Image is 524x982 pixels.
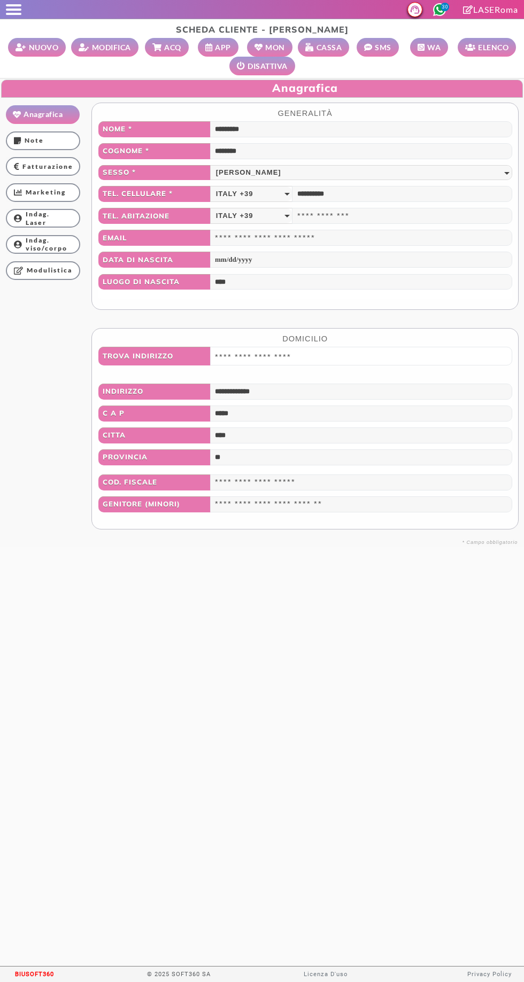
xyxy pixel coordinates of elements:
span: C A P [98,406,211,422]
a: MODIFICA [71,38,138,57]
a: Anagrafica [6,105,80,124]
span: INDIRIZZO [98,384,211,400]
span: LUOGO DI NASCITA [98,274,211,290]
span: COD. FISCALE [98,474,211,490]
small: ELENCO [478,42,508,53]
small: MODIFICA [92,42,131,53]
a: Modulistica [6,261,80,280]
div: Anagrafica [1,80,523,530]
a: APP [198,38,238,57]
button: DISATTIVA [229,57,295,75]
small: APP [215,42,231,53]
h3: Anagrafica [2,81,522,95]
a: MON [247,38,292,57]
small: CASSA [317,42,342,53]
i: Clicca per andare alla pagina di firma [463,5,473,14]
small: MON [265,42,285,53]
h4: Domicilio [98,334,512,344]
button: WA [410,38,449,57]
span: TEL. CELLULARE * [98,186,211,202]
span: EMAIL [98,230,211,246]
span: PROVINCIA [98,449,211,465]
a: Indag.viso/corpo [6,235,80,254]
span: * Campo obbligatorio [463,540,518,545]
b: SCHEDA CLIENTE - [PERSON_NAME] [176,24,349,35]
h4: Generalità [98,109,512,118]
small: SMS [375,42,391,53]
a: CASSA [298,38,349,57]
span: COGNOME * [98,143,211,159]
span: CITTA [98,427,211,443]
button: SMS [357,38,399,57]
span: 30 [441,3,449,11]
small: ACQ [164,42,181,53]
a: Note [6,131,80,150]
span: SESSO * [98,165,211,180]
a: Privacy Policy [467,971,512,978]
small: DISATTIVA [248,60,288,72]
span: Italy +39 [216,188,253,200]
a: Marketing [6,183,80,202]
a: ELENCO [458,38,517,57]
span: DATA DI NASCITA [98,252,211,268]
span: TROVA INDIRIZZO [98,347,211,365]
span: GENITORE (minori) [98,496,211,512]
a: ACQ [145,38,189,57]
a: Licenza D'uso [304,971,348,978]
a: Fatturazione [6,157,80,176]
a: Clicca per andare alla pagina di firmaLASERoma [463,4,518,14]
a: Indag.Laser [6,209,80,228]
span: Italy +39 [216,210,253,222]
span: [PERSON_NAME] [216,167,281,178]
small: WA [427,42,441,53]
small: NUOVO [29,42,59,53]
span: TEL. ABITAZIONE [98,208,211,224]
span: NOME * [98,121,211,137]
a: NUOVO [8,38,66,57]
